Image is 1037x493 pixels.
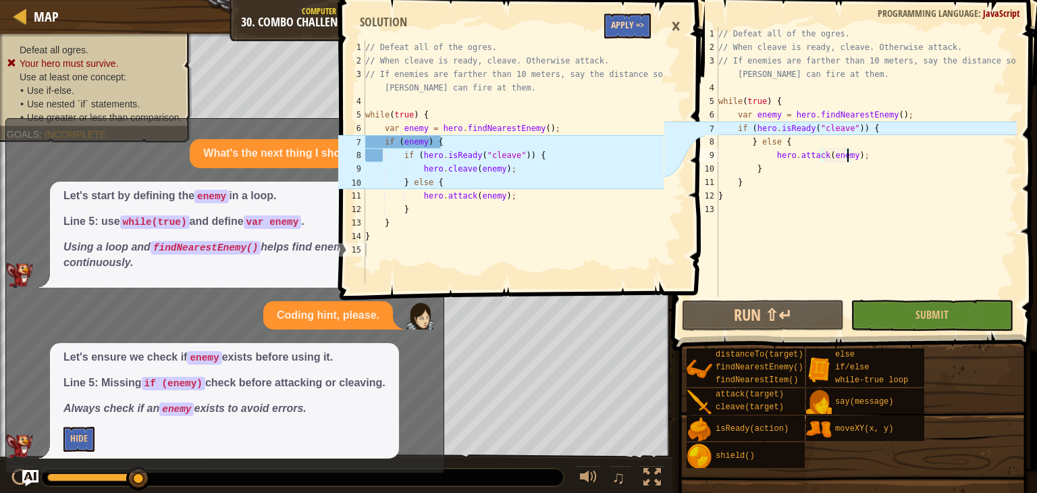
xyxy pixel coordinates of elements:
span: if/else [835,363,869,372]
div: 7 [691,122,718,135]
code: while(true) [120,215,190,229]
span: say(message) [835,397,893,407]
span: Programming language [878,7,978,20]
code: enemy [194,190,229,203]
li: Your hero must survive. [7,57,182,70]
span: Use nested `if` statements. [27,99,140,109]
p: What's the next thing I should do? [203,146,379,161]
button: Hide [63,427,95,452]
li: Use if-else. [20,84,182,97]
div: 1 [691,27,718,41]
img: AI [6,434,33,459]
p: Line 5: use and define . [63,214,423,230]
button: Apply => [604,14,651,38]
p: Let's start by defining the in a loop. [63,188,423,204]
span: Submit [915,307,949,322]
div: 8 [691,135,718,149]
li: Use nested `if` statements. [20,97,182,111]
span: JavaScript [983,7,1020,20]
div: 12 [691,189,718,203]
div: 15 [338,243,365,257]
div: 2 [691,41,718,54]
div: 11 [338,189,365,203]
button: Submit [851,300,1013,331]
div: 9 [338,162,365,176]
span: distanceTo(target) [716,350,803,359]
span: attack(target) [716,390,784,399]
code: findNearestEnemy() [151,241,261,255]
li: Use at least one concept: [7,70,182,84]
div: 5 [691,95,718,108]
span: Use at least one concept: [20,72,126,82]
div: 4 [691,81,718,95]
span: Map [34,7,59,26]
code: enemy [187,351,221,365]
div: 7 [338,135,365,149]
span: shield() [716,451,755,461]
div: 6 [691,108,718,122]
img: portrait.png [806,357,832,382]
span: moveXY(x, y) [835,424,893,434]
div: 11 [691,176,718,189]
i: • [20,112,24,123]
div: 3 [691,54,718,81]
em: Always check if an exists to avoid errors. [63,403,307,414]
p: Line 5: Missing check before attacking or cleaving. [63,375,385,391]
p: Coding hint, please. [277,308,379,323]
span: while-true loop [835,375,908,385]
code: enemy [159,403,194,416]
em: Using a loop and helps find enemies continuously. [63,241,358,268]
img: portrait.png [806,417,832,442]
button: Ctrl + P: Play [7,465,34,493]
div: 3 [338,68,365,95]
div: 6 [338,122,365,135]
div: 12 [338,203,365,216]
div: 9 [691,149,718,162]
div: 8 [338,149,365,162]
img: AI [6,263,33,287]
img: portrait.png [806,390,832,415]
button: Run ⇧↵ [682,300,844,331]
span: Defeat all ogres. [20,45,88,55]
span: isReady(action) [716,424,789,434]
div: 1 [338,41,365,54]
div: × [664,11,687,42]
span: Your hero must survive. [20,58,119,69]
li: Use greater or less than comparison. [20,111,182,124]
span: findNearestItem() [716,375,798,385]
span: findNearestEnemy() [716,363,803,372]
span: : [978,7,983,20]
span: cleave(target) [716,403,784,412]
span: Use greater or less than comparison. [27,112,182,123]
button: Ask AI [22,470,38,486]
div: 14 [338,230,365,243]
div: 13 [338,216,365,230]
div: Solution [353,14,414,31]
a: Map [27,7,59,26]
li: Defeat all ogres. [7,43,182,57]
div: 10 [691,162,718,176]
code: if (enemy) [142,377,205,390]
div: 2 [338,54,365,68]
p: Let's ensure we check if exists before using it. [63,350,385,365]
div: 4 [338,95,365,108]
i: • [20,99,24,109]
i: • [20,85,24,96]
span: Use if-else. [27,85,74,96]
div: 5 [338,108,365,122]
code: var enemy [244,215,302,229]
span: else [835,350,855,359]
div: 13 [691,203,718,216]
div: 10 [338,176,365,189]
